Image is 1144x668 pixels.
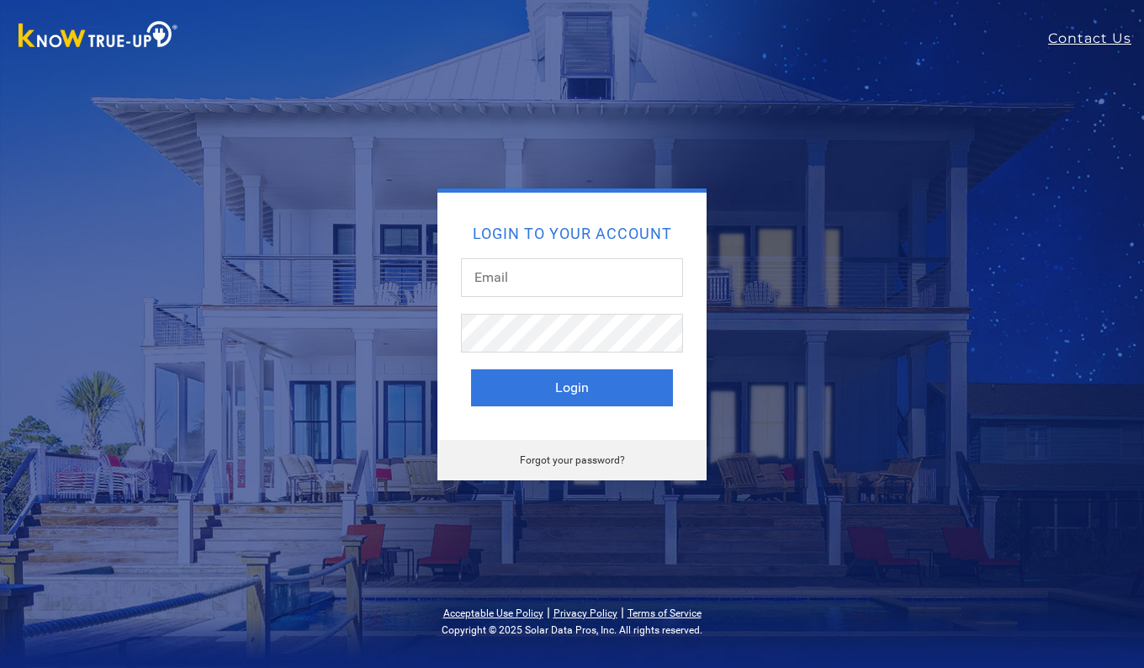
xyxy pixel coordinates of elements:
h2: Login to your account [471,226,673,241]
a: Terms of Service [628,607,702,619]
span: | [547,604,550,620]
a: Forgot your password? [520,454,625,466]
a: Privacy Policy [553,607,617,619]
span: | [621,604,624,620]
button: Login [471,369,673,406]
input: Email [461,258,683,297]
a: Contact Us [1048,29,1144,49]
img: Know True-Up [10,18,187,56]
a: Acceptable Use Policy [443,607,543,619]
